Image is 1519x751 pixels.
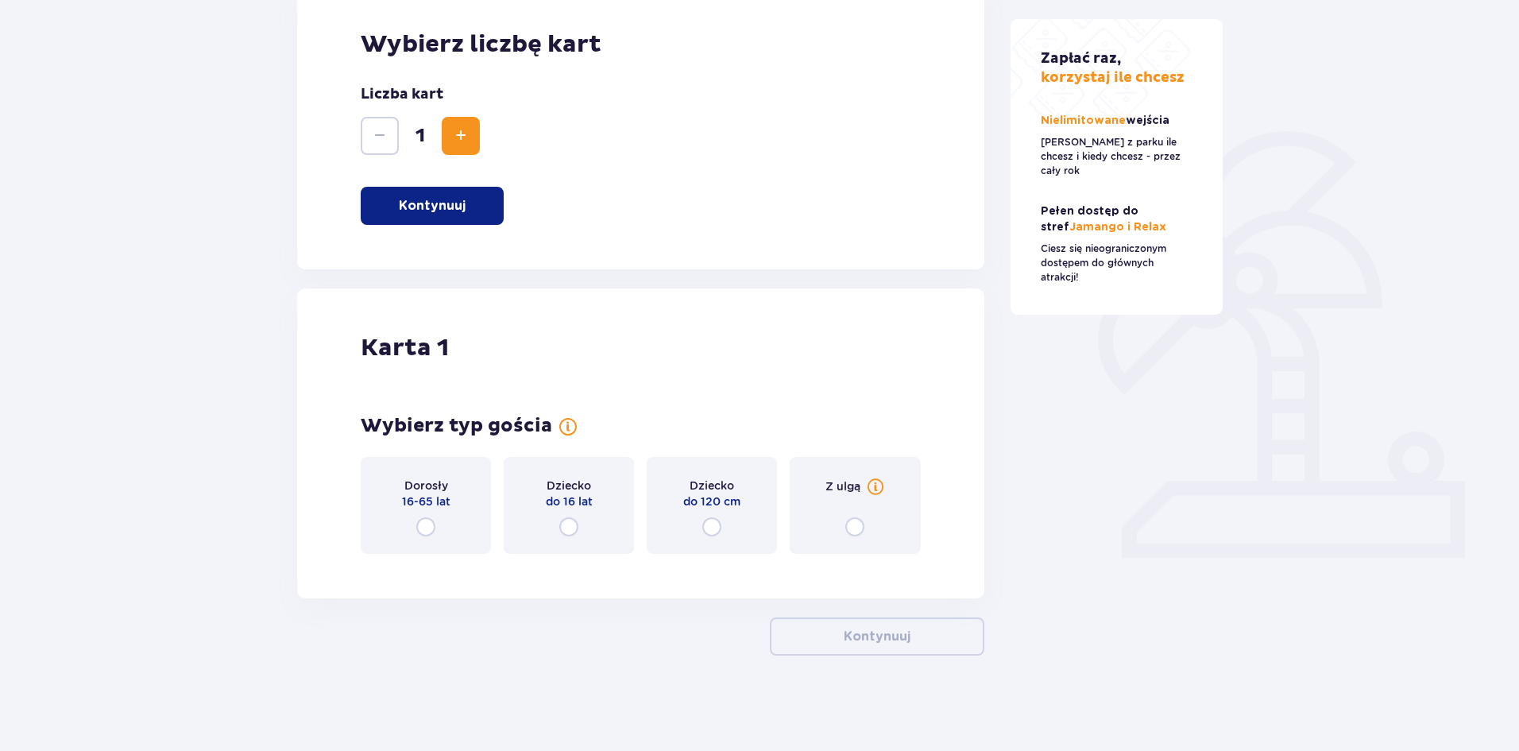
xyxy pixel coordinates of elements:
button: Kontynuuj [770,617,984,656]
span: Zapłać raz, [1041,49,1121,68]
span: Pełen dostęp do stref [1041,206,1138,233]
p: Wybierz liczbę kart [361,29,921,60]
p: Karta 1 [361,333,449,363]
p: Kontynuuj [399,197,466,215]
button: Decrease [361,117,399,155]
p: do 16 lat [546,494,593,509]
p: Dorosły [404,478,448,494]
p: Dziecko [547,478,591,494]
p: korzystaj ile chcesz [1041,49,1185,87]
p: Z ulgą [825,478,860,494]
p: Wybierz typ gościa [361,414,552,438]
p: Nielimitowane [1041,113,1173,129]
p: do 120 cm [683,494,740,509]
p: Liczba kart [361,85,443,104]
p: [PERSON_NAME] z parku ile chcesz i kiedy chcesz - przez cały rok [1041,135,1193,178]
p: Dziecko [690,478,734,494]
p: Kontynuuj [844,628,910,645]
button: Increase [442,117,480,155]
button: Kontynuuj [361,187,504,225]
span: 1 [402,124,439,148]
p: Ciesz się nieograniczonym dostępem do głównych atrakcji! [1041,242,1193,285]
span: wejścia [1126,115,1169,126]
p: Jamango i Relax [1041,203,1193,235]
p: 16-65 lat [402,494,450,509]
